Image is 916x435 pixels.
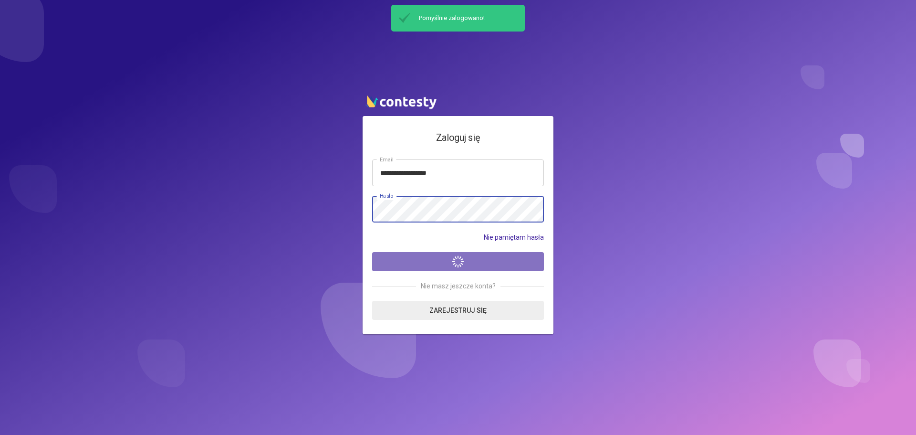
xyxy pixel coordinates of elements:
span: Pomyślnie zalogowano! [414,14,521,22]
span: Nie masz jeszcze konta? [416,281,500,291]
keeper-lock: Open Keeper Popup [525,203,536,215]
a: Zarejestruj się [372,301,544,320]
a: Nie pamiętam hasła [484,232,544,243]
h4: Zaloguj się [372,130,544,145]
img: contesty logo [363,91,439,111]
